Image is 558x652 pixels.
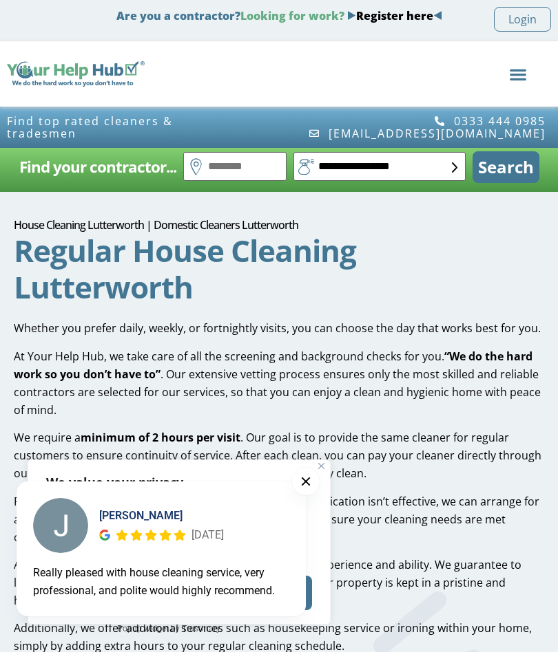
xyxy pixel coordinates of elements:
[356,8,433,23] a: Register here
[433,115,546,127] a: 0333 444 0985
[318,463,324,469] img: Close
[240,8,344,23] span: Looking for work?
[508,10,537,28] span: Login
[99,530,110,541] div: Google
[433,11,442,20] img: Blue Arrow - Left
[99,508,224,524] div: [PERSON_NAME]
[14,219,544,230] h1: House Cleaning Lutterworth | Domestic Cleaners Lutterworth
[14,319,544,337] p: Whether you prefer daily, weekly, or fortnightly visits, you can choose the day that works best f...
[14,349,533,382] strong: “We do the hard work so you don’t have to”
[192,526,224,544] div: [DATE]
[14,347,544,419] p: At Your Help Hub, we take care of all the screening and background checks for you. . Our extensiv...
[7,115,177,140] h3: Find top rated cleaners & tradesmen
[451,115,546,127] span: 0333 444 0985
[7,61,145,87] img: Your Help Hub Wide Logo
[14,428,544,482] p: We require a . Our goal is to provide the same cleaner for regular customers to ensure continuity...
[494,7,551,32] a: Login
[347,11,356,20] img: Blue Arrow - Right
[452,162,458,173] img: select-box-form.svg
[33,498,88,553] img: Janet
[308,127,546,140] a: [EMAIL_ADDRESS][DOMAIN_NAME]
[99,530,110,541] img: Google Reviews
[325,127,546,140] span: [EMAIL_ADDRESS][DOMAIN_NAME]
[17,622,321,635] a: Popup widget by Trustmary
[473,151,539,183] button: Search
[19,153,176,181] h2: Find your contractor...
[81,430,240,445] strong: minimum of 2 hours per visit
[14,232,490,305] h2: Regular House Cleaning Lutterworth
[116,8,442,23] strong: Are you a contractor?
[504,61,531,87] div: Menu Toggle
[33,564,289,600] div: Really pleased with house cleaning service, very professional, and polite would highly recommend.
